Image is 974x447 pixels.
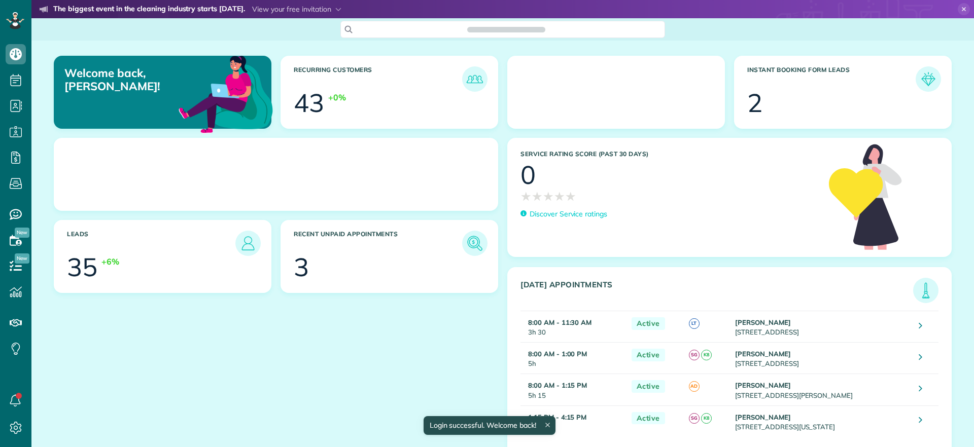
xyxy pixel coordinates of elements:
td: [STREET_ADDRESS] [733,343,911,374]
div: 43 [294,90,324,116]
img: icon_todays_appointments-901f7ab196bb0bea1936b74009e4eb5ffbc2d2711fa7634e0d609ed5ef32b18b.png [916,280,936,301]
img: icon_unpaid_appointments-47b8ce3997adf2238b356f14209ab4cced10bd1f174958f3ca8f1d0dd7fffeee.png [465,233,485,253]
h3: Instant Booking Form Leads [747,66,916,92]
div: +0% [328,92,346,103]
p: Welcome back, [PERSON_NAME]! [64,66,202,93]
span: New [15,228,29,238]
strong: The biggest event in the cleaning industry starts [DATE]. [53,4,245,15]
td: [STREET_ADDRESS][PERSON_NAME] [733,374,911,405]
strong: [PERSON_NAME] [735,318,791,326]
span: K8 [701,350,712,360]
a: Discover Service ratings [520,209,607,219]
td: [STREET_ADDRESS][US_STATE] [733,405,911,437]
span: SG [689,413,700,424]
span: ★ [543,188,554,205]
div: 3 [294,254,309,280]
span: Active [632,380,665,393]
h3: Recent unpaid appointments [294,231,462,256]
strong: [PERSON_NAME] [735,381,791,389]
h3: Service Rating score (past 30 days) [520,151,819,158]
span: Active [632,349,665,361]
img: icon_leads-1bed01f49abd5b7fead27621c3d59655bb73ed531f8eeb49469d10e621d6b896.png [238,233,258,253]
span: New [15,253,29,264]
span: LT [689,318,700,329]
div: Login successful. Welcome back! [423,416,555,435]
td: 5h 15 [520,374,627,405]
span: SG [689,350,700,360]
h3: Recurring Customers [294,66,462,92]
strong: [PERSON_NAME] [735,413,791,421]
strong: [PERSON_NAME] [735,350,791,358]
div: 35 [67,254,97,280]
div: 0 [520,162,536,188]
strong: 8:00 AM - 11:30 AM [528,318,592,326]
span: Active [632,317,665,330]
p: Discover Service ratings [530,209,607,219]
img: icon_recurring_customers-cf858462ba22bcd05b5a5880d41d6543d210077de5bb9ebc9590e49fd87d84ed.png [465,69,485,89]
h3: [DATE] Appointments [520,280,913,303]
strong: 1:15 PM - 4:15 PM [528,413,586,421]
span: ★ [532,188,543,205]
span: ★ [554,188,565,205]
span: ★ [520,188,532,205]
img: icon_form_leads-04211a6a04a5b2264e4ee56bc0799ec3eb69b7e499cbb523a139df1d13a81ae0.png [918,69,938,89]
span: Active [632,412,665,425]
img: dashboard_welcome-42a62b7d889689a78055ac9021e634bf52bae3f8056760290aed330b23ab8690.png [177,44,275,142]
span: Search ZenMaid… [477,24,535,34]
strong: 8:00 AM - 1:00 PM [528,350,587,358]
strong: 8:00 AM - 1:15 PM [528,381,587,389]
div: 2 [747,90,762,116]
h3: Leads [67,231,235,256]
td: [STREET_ADDRESS] [733,311,911,343]
div: +6% [101,256,119,268]
span: AD [689,381,700,392]
span: K8 [701,413,712,424]
td: 5h [520,343,627,374]
td: 3h 30 [520,311,627,343]
td: 3h [520,405,627,437]
span: ★ [565,188,576,205]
